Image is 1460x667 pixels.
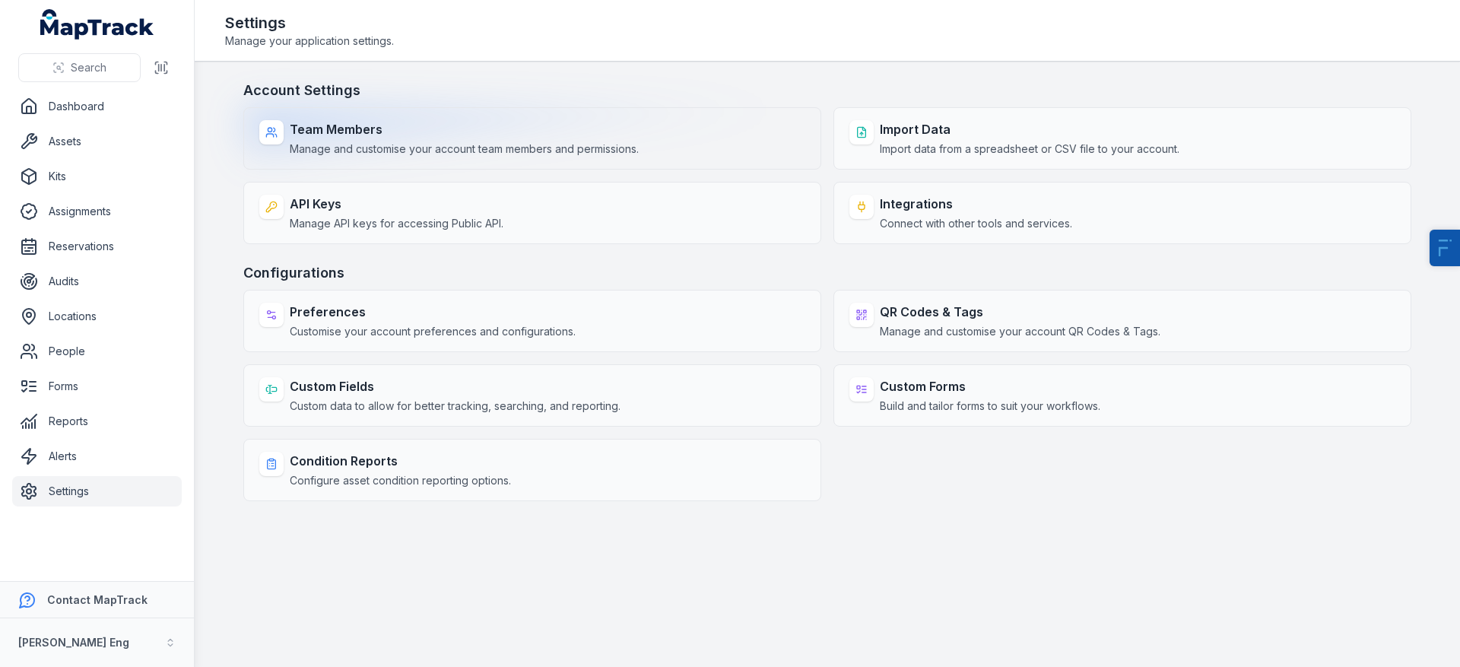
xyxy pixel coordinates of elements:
[18,636,129,649] strong: [PERSON_NAME] Eng
[290,303,576,321] strong: Preferences
[12,371,182,402] a: Forms
[12,336,182,367] a: People
[71,60,106,75] span: Search
[290,473,511,488] span: Configure asset condition reporting options.
[880,141,1179,157] span: Import data from a spreadsheet or CSV file to your account.
[243,182,821,244] a: API KeysManage API keys for accessing Public API.
[880,324,1160,339] span: Manage and customise your account QR Codes & Tags.
[243,290,821,352] a: PreferencesCustomise your account preferences and configurations.
[12,476,182,507] a: Settings
[880,120,1179,138] strong: Import Data
[12,161,182,192] a: Kits
[12,126,182,157] a: Assets
[880,377,1100,395] strong: Custom Forms
[243,107,821,170] a: Team MembersManage and customise your account team members and permissions.
[290,195,503,213] strong: API Keys
[243,364,821,427] a: Custom FieldsCustom data to allow for better tracking, searching, and reporting.
[12,266,182,297] a: Audits
[290,216,503,231] span: Manage API keys for accessing Public API.
[833,107,1411,170] a: Import DataImport data from a spreadsheet or CSV file to your account.
[12,91,182,122] a: Dashboard
[290,120,639,138] strong: Team Members
[18,53,141,82] button: Search
[833,290,1411,352] a: QR Codes & TagsManage and customise your account QR Codes & Tags.
[290,452,511,470] strong: Condition Reports
[40,9,154,40] a: MapTrack
[880,399,1100,414] span: Build and tailor forms to suit your workflows.
[12,301,182,332] a: Locations
[243,262,1411,284] h3: Configurations
[880,216,1072,231] span: Connect with other tools and services.
[12,406,182,437] a: Reports
[225,12,394,33] h2: Settings
[47,593,148,606] strong: Contact MapTrack
[12,441,182,472] a: Alerts
[880,195,1072,213] strong: Integrations
[243,439,821,501] a: Condition ReportsConfigure asset condition reporting options.
[12,196,182,227] a: Assignments
[290,324,576,339] span: Customise your account preferences and configurations.
[290,399,620,414] span: Custom data to allow for better tracking, searching, and reporting.
[12,231,182,262] a: Reservations
[290,377,620,395] strong: Custom Fields
[290,141,639,157] span: Manage and customise your account team members and permissions.
[225,33,394,49] span: Manage your application settings.
[833,182,1411,244] a: IntegrationsConnect with other tools and services.
[243,80,1411,101] h3: Account Settings
[833,364,1411,427] a: Custom FormsBuild and tailor forms to suit your workflows.
[880,303,1160,321] strong: QR Codes & Tags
